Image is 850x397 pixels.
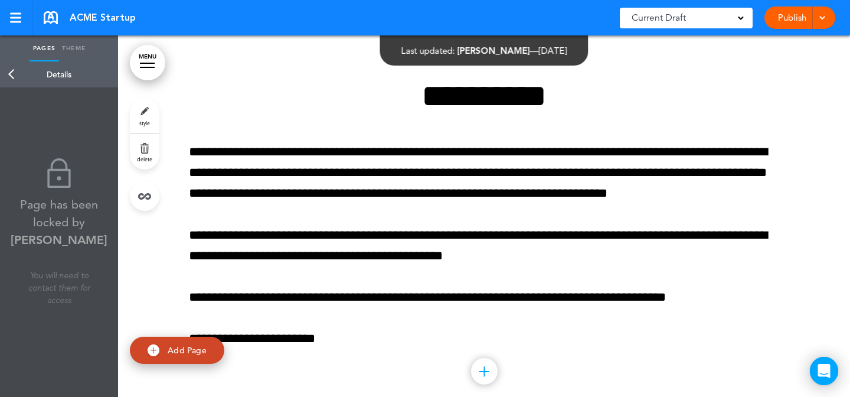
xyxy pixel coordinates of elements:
a: delete [130,134,159,170]
div: You will need to contact them for access [9,263,109,313]
span: style [139,119,150,126]
span: Last updated: [401,45,455,56]
span: ACME Startup [70,11,136,24]
a: Pages [30,35,59,61]
a: style [130,98,159,134]
a: Publish [773,6,810,29]
img: add.svg [148,344,159,356]
img: lock.svg [44,158,74,188]
span: Add Page [168,345,207,356]
a: Theme [59,35,89,61]
span: [PERSON_NAME] [457,45,530,56]
a: Add Page [130,337,224,365]
span: delete [137,155,152,162]
div: Page has been locked by [9,196,109,313]
span: Current Draft [632,9,686,26]
a: MENU [130,45,165,80]
div: [PERSON_NAME] [9,231,109,249]
span: [DATE] [539,45,567,56]
div: Open Intercom Messenger [810,357,838,385]
div: — [401,46,567,55]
